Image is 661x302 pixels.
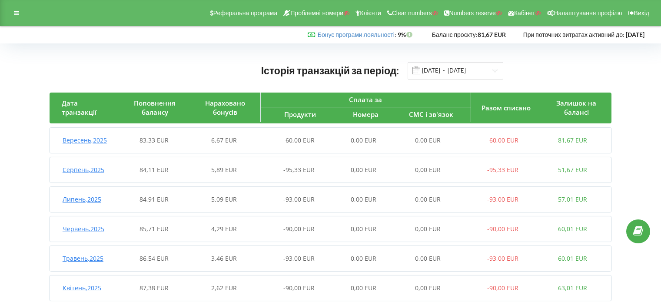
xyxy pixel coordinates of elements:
[487,166,518,174] span: -95,33 EUR
[211,254,237,262] span: 3,46 EUR
[211,195,237,203] span: 5,09 EUR
[205,99,245,116] span: Нараховано бонусів
[63,254,103,262] span: Травень , 2025
[63,166,104,174] span: Серпень , 2025
[283,225,315,233] span: -90,00 EUR
[283,136,315,144] span: -60,00 EUR
[558,195,587,203] span: 57,01 EUR
[134,99,176,116] span: Поповнення балансу
[140,284,169,292] span: 87,38 EUR
[487,195,518,203] span: -93,00 EUR
[487,284,518,292] span: -90,00 EUR
[318,31,396,38] span: :
[140,136,169,144] span: 83,33 EUR
[140,254,169,262] span: 86,54 EUR
[487,254,518,262] span: -93,00 EUR
[283,284,315,292] span: -90,00 EUR
[351,254,376,262] span: 0,00 EUR
[353,110,379,119] span: Номера
[284,110,316,119] span: Продукти
[351,136,376,144] span: 0,00 EUR
[140,225,169,233] span: 85,71 EUR
[558,284,587,292] span: 63,01 EUR
[398,31,415,38] strong: 9%
[392,10,432,17] span: Clear numbers
[261,64,399,76] span: Історія транзакцій за період:
[558,254,587,262] span: 60,01 EUR
[211,284,237,292] span: 2,62 EUR
[211,166,237,174] span: 5,89 EUR
[140,166,169,174] span: 84,11 EUR
[283,166,315,174] span: -95,33 EUR
[514,10,535,17] span: Кабінет
[140,195,169,203] span: 84,91 EUR
[487,225,518,233] span: -90,00 EUR
[415,136,441,144] span: 0,00 EUR
[556,99,596,116] span: Залишок на балансі
[415,254,441,262] span: 0,00 EUR
[318,31,395,38] a: Бонус програми лояльності
[62,99,96,116] span: Дата транзакції
[290,10,343,17] span: Проблемні номери
[487,136,518,144] span: -60,00 EUR
[351,225,376,233] span: 0,00 EUR
[554,10,622,17] span: Налаштування профілю
[409,110,453,119] span: СМС і зв'язок
[558,225,587,233] span: 60,01 EUR
[349,95,382,104] span: Сплата за
[351,195,376,203] span: 0,00 EUR
[432,31,478,38] span: Баланс проєкту:
[415,166,441,174] span: 0,00 EUR
[351,284,376,292] span: 0,00 EUR
[360,10,381,17] span: Клієнти
[211,225,237,233] span: 4,29 EUR
[63,225,104,233] span: Червень , 2025
[523,31,624,38] span: При поточних витратах активний до:
[211,136,237,144] span: 6,67 EUR
[626,31,644,38] strong: [DATE]
[283,195,315,203] span: -93,00 EUR
[415,225,441,233] span: 0,00 EUR
[415,195,441,203] span: 0,00 EUR
[558,136,587,144] span: 81,67 EUR
[283,254,315,262] span: -93,00 EUR
[63,284,101,292] span: Квітень , 2025
[351,166,376,174] span: 0,00 EUR
[634,10,649,17] span: Вихід
[478,31,506,38] strong: 81,67 EUR
[63,136,107,144] span: Вересень , 2025
[449,10,496,17] span: Numbers reserve
[63,195,101,203] span: Липень , 2025
[213,10,278,17] span: Реферальна програма
[482,103,531,112] span: Разом списано
[415,284,441,292] span: 0,00 EUR
[558,166,587,174] span: 51,67 EUR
